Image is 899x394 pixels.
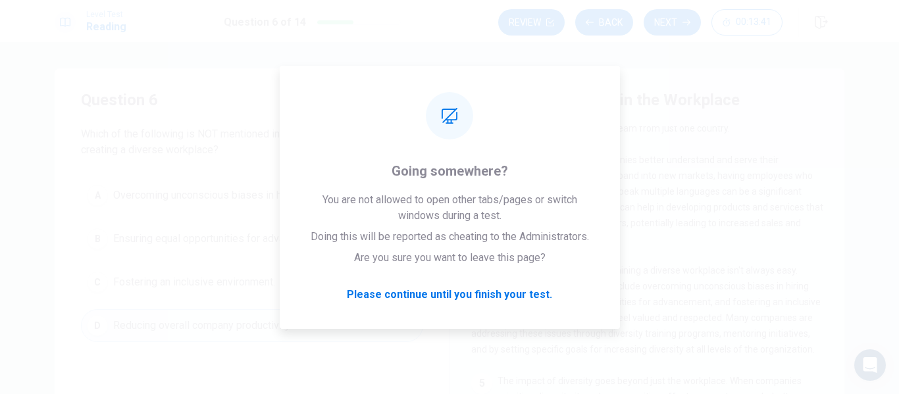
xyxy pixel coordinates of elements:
div: A [87,185,108,206]
h1: Question 6 of 14 [224,14,306,30]
span: Reducing overall company productivity. [113,318,292,333]
span: Ensuring equal opportunities for advancement. [113,231,326,247]
button: Back [575,9,633,36]
span: Overcoming unconscious biases in hiring. [113,187,303,203]
button: BEnsuring equal opportunities for advancement. [81,222,423,255]
button: AOvercoming unconscious biases in hiring. [81,179,423,212]
div: D [87,315,108,336]
span: 00:13:41 [736,17,771,28]
div: C [87,272,108,293]
h4: Diversity in the Workplace [552,89,740,111]
div: 3 [471,152,492,173]
div: Open Intercom Messenger [854,349,886,381]
button: CFostering an inclusive environment. [81,266,423,299]
div: 5 [471,373,492,394]
span: Which of the following is NOT mentioned in the passage as a challenge in creating a diverse workp... [81,126,423,158]
span: However, creating and maintaining a diverse workplace isn't always easy. Some common challenges i... [471,265,821,355]
button: Review [498,9,565,36]
h4: Question 6 [81,89,423,111]
div: 4 [471,262,492,283]
h1: Reading [86,19,126,35]
div: B [87,228,108,249]
button: Next [644,9,701,36]
span: Level Test [86,10,126,19]
button: DReducing overall company productivity. [81,309,423,342]
span: Fostering an inclusive environment. [113,274,275,290]
button: 00:13:41 [711,9,783,36]
span: Diversity can also help companies better understand and serve their customers. As businesses expa... [471,155,823,244]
